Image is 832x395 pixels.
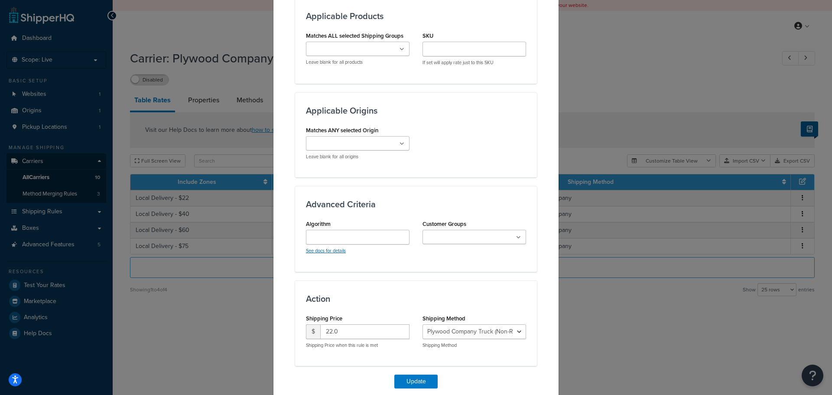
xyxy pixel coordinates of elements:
[306,33,403,39] label: Matches ALL selected Shipping Groups
[306,315,342,322] label: Shipping Price
[422,315,465,322] label: Shipping Method
[306,294,526,304] h3: Action
[306,11,526,21] h3: Applicable Products
[306,127,378,134] label: Matches ANY selected Origin
[306,153,409,160] p: Leave blank for all origins
[422,33,433,39] label: SKU
[422,221,466,227] label: Customer Groups
[306,106,526,115] h3: Applicable Origins
[306,247,346,254] a: See docs for details
[422,59,526,66] p: If set will apply rate just to this SKU
[394,375,438,388] button: Update
[306,324,320,339] span: $
[306,221,331,227] label: Algorithm
[306,199,526,209] h3: Advanced Criteria
[422,342,526,349] p: Shipping Method
[306,59,409,65] p: Leave blank for all products
[306,342,409,349] p: Shipping Price when this rule is met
